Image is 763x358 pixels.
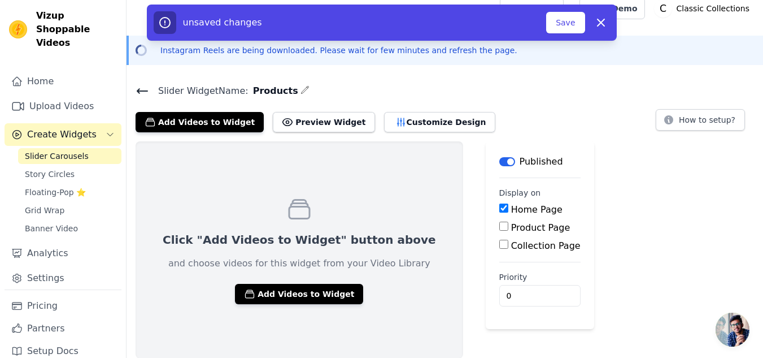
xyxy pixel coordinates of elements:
[25,169,75,180] span: Story Circles
[5,295,121,317] a: Pricing
[27,128,97,141] span: Create Widgets
[5,317,121,340] a: Partners
[149,84,248,98] span: Slider Widget Name:
[168,257,430,270] p: and choose videos for this widget from your Video Library
[660,3,666,14] text: C
[25,223,78,234] span: Banner Video
[300,83,309,98] div: Edit Name
[5,70,121,93] a: Home
[18,184,121,200] a: Floating-Pop ⭐
[25,187,86,198] span: Floating-Pop ⭐
[511,222,570,233] label: Product Page
[160,45,517,56] p: Instagram Reels are being downloaded. Please wait for few minutes and refresh the page.
[5,267,121,290] a: Settings
[499,271,581,283] label: Priority
[656,109,745,131] button: How to setup?
[511,240,581,251] label: Collection Page
[384,112,495,132] button: Customize Design
[18,148,121,164] a: Slider Carousels
[273,112,374,132] button: Preview Widget
[183,17,262,28] span: unsaved changes
[656,117,745,128] a: How to setup?
[5,95,121,118] a: Upload Videos
[5,242,121,265] a: Analytics
[511,204,563,215] label: Home Page
[5,123,121,146] button: Create Widgets
[546,12,585,33] button: Save
[18,166,121,182] a: Story Circles
[163,232,436,248] p: Click "Add Videos to Widget" button above
[235,284,363,304] button: Add Videos to Widget
[25,150,89,162] span: Slider Carousels
[499,187,541,199] legend: Display on
[520,155,563,169] p: Published
[18,202,121,218] a: Grid Wrap
[716,313,749,347] a: Open chat
[18,221,121,236] a: Banner Video
[136,112,264,132] button: Add Videos to Widget
[248,84,298,98] span: Products
[25,205,64,216] span: Grid Wrap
